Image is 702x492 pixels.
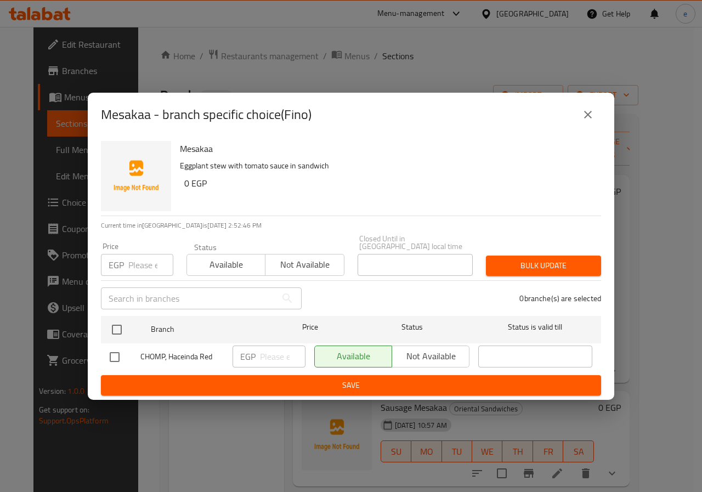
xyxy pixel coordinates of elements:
[128,254,173,276] input: Please enter price
[270,257,339,273] span: Not available
[260,346,305,367] input: Please enter price
[191,257,261,273] span: Available
[101,375,601,395] button: Save
[486,256,601,276] button: Bulk update
[478,320,592,334] span: Status is valid till
[110,378,592,392] span: Save
[184,176,592,191] h6: 0 EGP
[495,259,592,273] span: Bulk update
[186,254,265,276] button: Available
[140,350,224,364] span: CHOMP, Haceinda Red
[519,293,601,304] p: 0 branche(s) are selected
[575,101,601,128] button: close
[109,258,124,272] p: EGP
[151,323,265,336] span: Branch
[240,350,256,363] p: EGP
[101,106,312,123] h2: Mesakaa - branch specific choice(Fino)
[101,141,171,211] img: Mesakaa
[180,159,592,173] p: Eggplant stew with tomato sauce in sandwich
[274,320,347,334] span: Price
[101,287,276,309] input: Search in branches
[265,254,344,276] button: Not available
[355,320,469,334] span: Status
[180,141,592,156] h6: Mesakaa
[101,220,601,230] p: Current time in [GEOGRAPHIC_DATA] is [DATE] 2:52:46 PM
